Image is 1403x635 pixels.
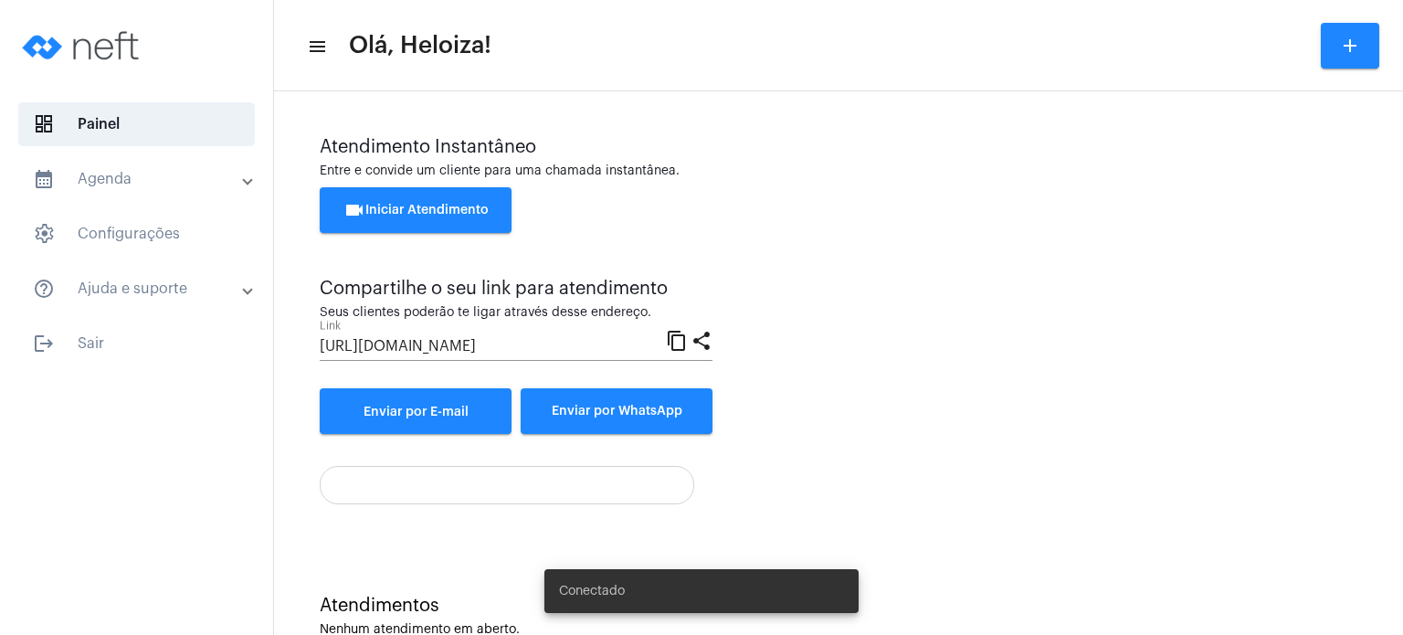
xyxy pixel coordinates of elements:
[1339,35,1361,57] mat-icon: add
[33,278,55,300] mat-icon: sidenav icon
[666,329,688,351] mat-icon: content_copy
[33,168,55,190] mat-icon: sidenav icon
[33,168,244,190] mat-panel-title: Agenda
[320,596,1357,616] div: Atendimentos
[33,223,55,245] span: sidenav icon
[320,137,1357,157] div: Atendimento Instantâneo
[11,157,273,201] mat-expansion-panel-header: sidenav iconAgenda
[691,329,712,351] mat-icon: share
[552,405,682,418] span: Enviar por WhatsApp
[320,388,512,434] a: Enviar por E-mail
[349,31,491,60] span: Olá, Heloiza!
[18,322,255,365] span: Sair
[559,582,625,600] span: Conectado
[343,204,489,217] span: Iniciar Atendimento
[521,388,712,434] button: Enviar por WhatsApp
[33,113,55,135] span: sidenav icon
[33,333,55,355] mat-icon: sidenav icon
[343,199,365,221] mat-icon: videocam
[320,306,712,320] div: Seus clientes poderão te ligar através desse endereço.
[18,212,255,256] span: Configurações
[320,187,512,233] button: Iniciar Atendimento
[18,102,255,146] span: Painel
[33,278,244,300] mat-panel-title: Ajuda e suporte
[15,9,152,82] img: logo-neft-novo-2.png
[11,267,273,311] mat-expansion-panel-header: sidenav iconAjuda e suporte
[307,36,325,58] mat-icon: sidenav icon
[320,164,1357,178] div: Entre e convide um cliente para uma chamada instantânea.
[320,279,712,299] div: Compartilhe o seu link para atendimento
[364,406,469,418] span: Enviar por E-mail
